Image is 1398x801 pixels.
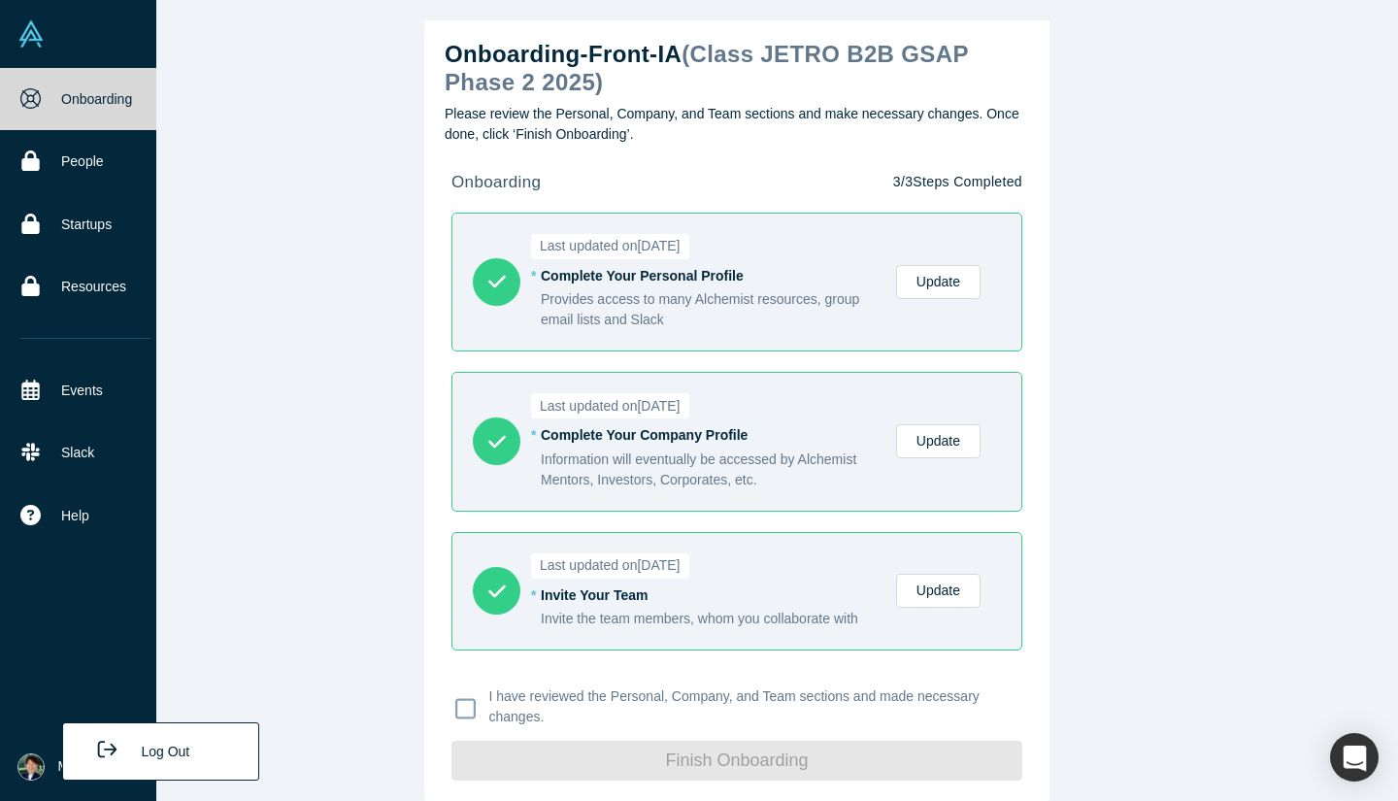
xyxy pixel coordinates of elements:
button: Finish Onboarding [451,741,1022,781]
img: Alchemist Vault Logo [17,20,45,48]
span: My Account [58,756,128,777]
div: Provides access to many Alchemist resources, group email lists and Slack [541,289,876,330]
p: Please review the Personal, Company, and Team sections and make necessary changes. Once done, cli... [445,104,1029,145]
div: Invite Your Team [541,585,876,606]
a: Update [896,424,981,458]
span: ( Class JETRO B2B GSAP Phase 2 2025 ) [445,41,968,95]
button: My Account [17,753,128,781]
p: 3 / 3 Steps Completed [893,172,1022,192]
span: Last updated on [DATE] [531,234,689,259]
h2: Onboarding - Front-IA [445,41,1029,97]
div: Invite the team members, whom you collaborate with [541,609,876,629]
strong: onboarding [451,173,541,191]
p: I have reviewed the Personal, Company, and Team sections and made necessary changes. [489,686,1010,727]
a: Update [896,574,981,608]
div: Complete Your Company Profile [541,425,876,446]
img: Hiroyuki Tsuchida's Account [17,753,45,781]
div: Information will eventually be accessed by Alchemist Mentors, Investors, Corporates, etc. [541,450,876,490]
span: Last updated on [DATE] [531,553,689,579]
button: Log Out [80,733,196,769]
a: Update [896,265,981,299]
span: Help [61,506,89,526]
div: Complete Your Personal Profile [541,266,876,286]
span: Last updated on [DATE] [531,393,689,418]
